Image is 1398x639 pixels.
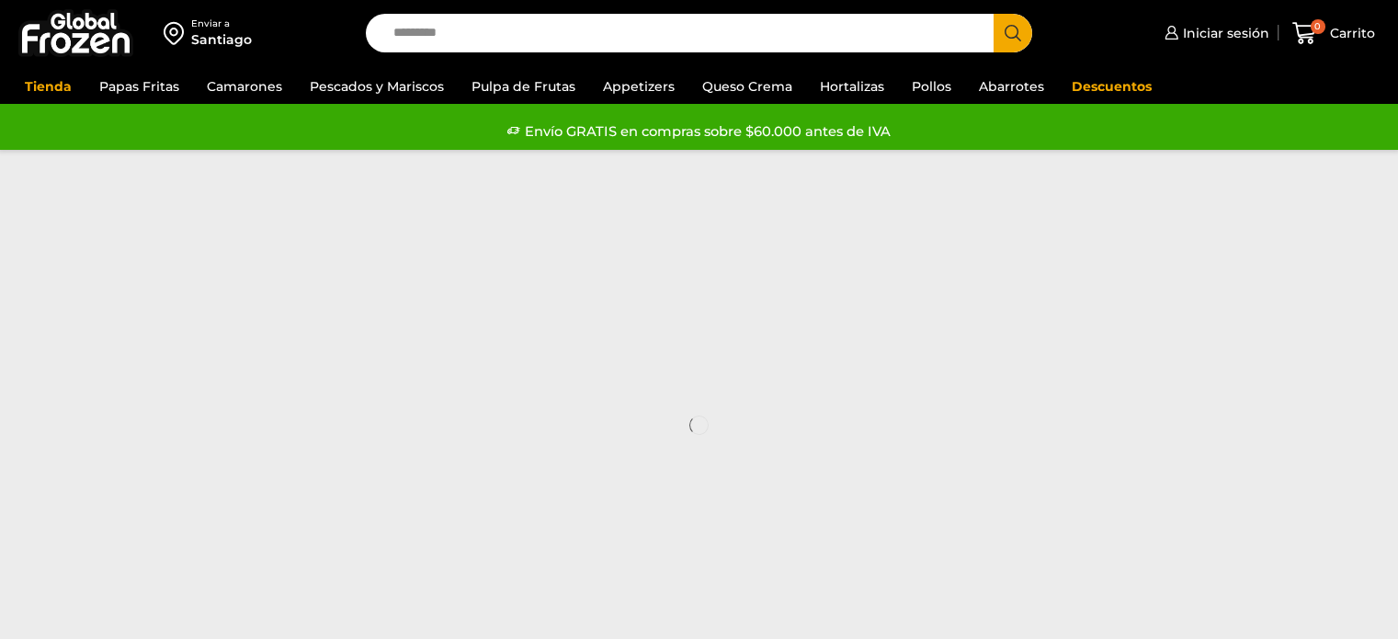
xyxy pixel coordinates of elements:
[970,69,1053,104] a: Abarrotes
[1178,24,1269,42] span: Iniciar sesión
[903,69,960,104] a: Pollos
[462,69,585,104] a: Pulpa de Frutas
[191,30,252,49] div: Santiago
[16,69,81,104] a: Tienda
[301,69,453,104] a: Pescados y Mariscos
[594,69,684,104] a: Appetizers
[1311,19,1325,34] span: 0
[90,69,188,104] a: Papas Fritas
[811,69,893,104] a: Hortalizas
[994,14,1032,52] button: Search button
[198,69,291,104] a: Camarones
[191,17,252,30] div: Enviar a
[693,69,801,104] a: Queso Crema
[1325,24,1375,42] span: Carrito
[164,17,191,49] img: address-field-icon.svg
[1288,12,1380,55] a: 0 Carrito
[1160,15,1269,51] a: Iniciar sesión
[1063,69,1161,104] a: Descuentos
